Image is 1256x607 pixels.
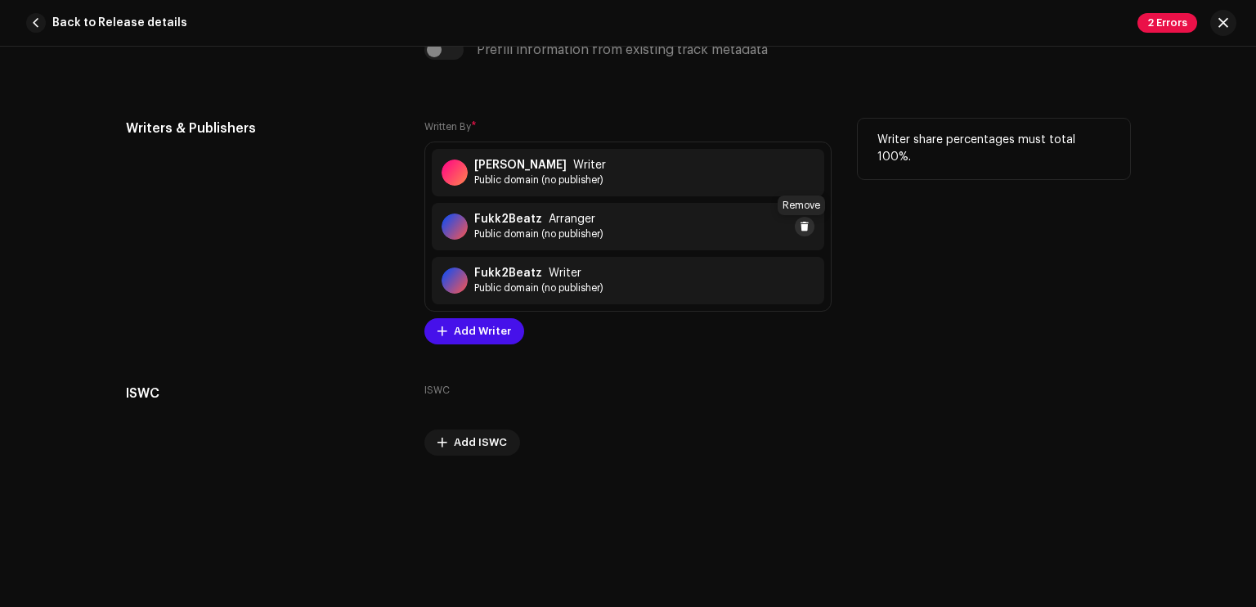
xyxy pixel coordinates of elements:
span: Add ISWC [454,426,507,459]
button: Add ISWC [424,429,520,456]
span: Writer [573,159,606,172]
span: Arranger [549,213,595,226]
strong: [PERSON_NAME] [474,159,567,172]
span: Public domain (no publisher) [474,173,606,187]
span: Public domain (no publisher) [474,281,603,295]
button: Add Writer [424,318,524,344]
span: Public domain (no publisher) [474,227,603,241]
strong: Fukk2Beatz [474,213,542,226]
label: ISWC [424,384,450,397]
p: Writer share percentages must total 100%. [877,132,1110,166]
h5: ISWC [126,384,398,403]
h5: Writers & Publishers [126,119,398,138]
span: Writer [549,267,581,280]
small: Written By [424,122,471,132]
strong: Fukk2Beatz [474,267,542,280]
span: Add Writer [454,315,511,348]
